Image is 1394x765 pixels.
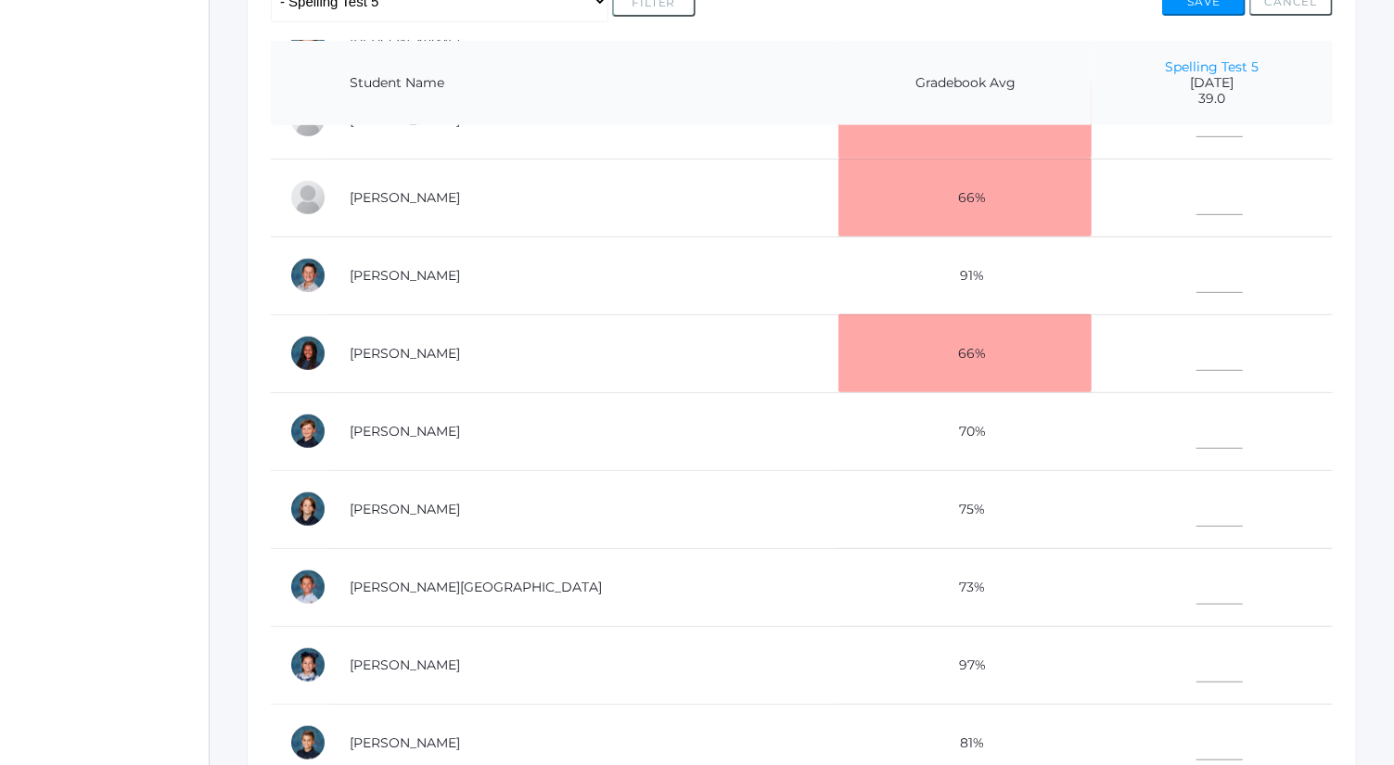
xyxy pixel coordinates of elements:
a: [PERSON_NAME] [350,657,460,673]
td: 75% [838,470,1092,548]
div: Asher Pedersen [289,413,326,450]
td: 70% [838,392,1092,470]
div: Levi Herrera [289,257,326,294]
a: Spelling Test 5 [1166,58,1260,75]
th: Student Name [331,41,838,126]
td: 66% [838,314,1092,392]
td: 66% [838,159,1092,236]
span: 39.0 [1110,91,1314,107]
a: [PERSON_NAME] [350,345,460,362]
th: Gradebook Avg [838,41,1092,126]
td: 97% [838,626,1092,704]
a: [PERSON_NAME] [350,423,460,440]
a: [PERSON_NAME] [350,501,460,517]
div: Preston Veenendaal [289,568,326,606]
a: [PERSON_NAME] [350,267,460,284]
td: 91% [838,236,1092,314]
div: Eli Henry [289,179,326,216]
div: Nathaniel Torok [289,491,326,528]
span: [DATE] [1110,75,1314,91]
div: Annabelle Yepiskoposyan [289,646,326,683]
div: Norah Hosking [289,335,326,372]
a: [PERSON_NAME][GEOGRAPHIC_DATA] [350,579,602,595]
td: 73% [838,548,1092,626]
a: [PERSON_NAME] [350,734,460,751]
a: [PERSON_NAME] [350,189,460,206]
div: Brayden Zacharia [289,724,326,761]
